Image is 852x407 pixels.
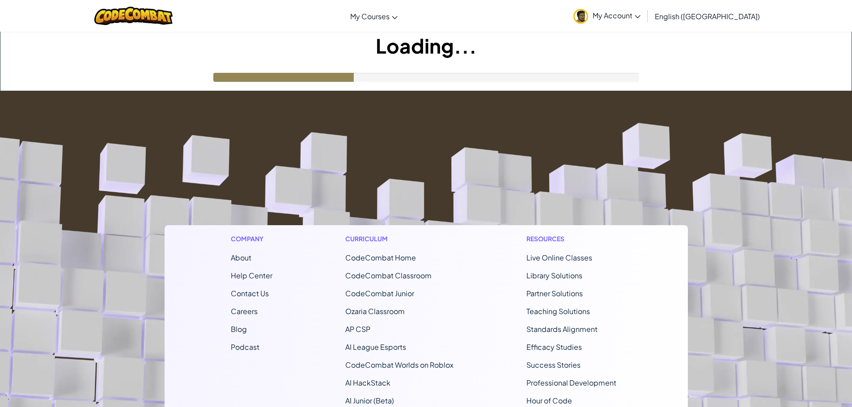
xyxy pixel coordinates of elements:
h1: Resources [526,234,622,243]
span: English ([GEOGRAPHIC_DATA]) [655,12,760,21]
span: Contact Us [231,289,269,298]
a: My Courses [346,4,402,28]
a: Partner Solutions [526,289,583,298]
h1: Company [231,234,272,243]
a: Library Solutions [526,271,582,280]
a: Standards Alignment [526,324,598,334]
a: AI League Esports [345,342,406,352]
a: CodeCombat Worlds on Roblox [345,360,454,369]
a: About [231,253,251,262]
h1: Loading... [0,32,852,59]
a: Hour of Code [526,396,572,405]
h1: Curriculum [345,234,454,243]
a: Success Stories [526,360,581,369]
a: Help Center [231,271,272,280]
a: CodeCombat Classroom [345,271,432,280]
a: Professional Development [526,378,616,387]
a: AI HackStack [345,378,390,387]
a: My Account [569,2,645,30]
span: CodeCombat Home [345,253,416,262]
span: My Courses [350,12,390,21]
a: Blog [231,324,247,334]
a: English ([GEOGRAPHIC_DATA]) [650,4,764,28]
a: AI Junior (Beta) [345,396,394,405]
a: CodeCombat Junior [345,289,414,298]
a: Live Online Classes [526,253,592,262]
a: AP CSP [345,324,370,334]
img: CodeCombat logo [94,7,173,25]
img: avatar [573,9,588,24]
a: Podcast [231,342,259,352]
span: My Account [593,11,640,20]
a: Teaching Solutions [526,306,590,316]
a: Efficacy Studies [526,342,582,352]
a: Careers [231,306,258,316]
a: Ozaria Classroom [345,306,405,316]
